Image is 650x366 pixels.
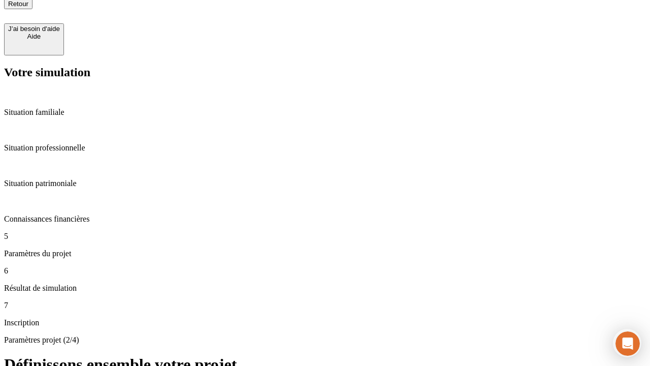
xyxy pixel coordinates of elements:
[613,329,641,357] iframe: Intercom live chat discovery launcher
[4,284,646,293] p: Résultat de simulation
[4,143,646,152] p: Situation professionnelle
[4,249,646,258] p: Paramètres du projet
[4,23,64,55] button: J’ai besoin d'aideAide
[4,66,646,79] h2: Votre simulation
[4,179,646,188] p: Situation patrimoniale
[8,25,60,33] div: J’ai besoin d'aide
[4,301,646,310] p: 7
[615,331,640,356] iframe: Intercom live chat
[4,108,646,117] p: Situation familiale
[4,266,646,276] p: 6
[4,215,646,224] p: Connaissances financières
[4,318,646,327] p: Inscription
[8,33,60,40] div: Aide
[4,335,646,345] p: Paramètres projet (2/4)
[4,232,646,241] p: 5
